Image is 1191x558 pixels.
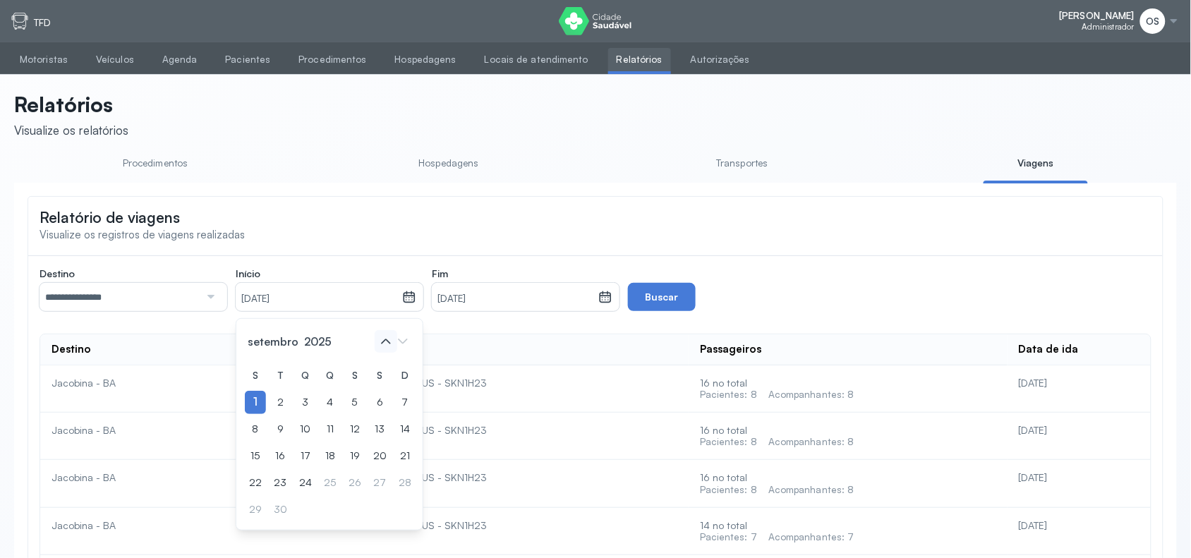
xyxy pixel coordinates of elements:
[103,152,207,175] a: Procedimentos
[236,267,260,280] span: Início
[14,92,128,117] p: Relatórios
[301,332,334,351] span: 2025
[768,531,854,543] div: Acompanhantes: 7
[270,391,291,414] div: 2
[700,484,757,496] div: Pacientes: 8
[690,152,794,175] a: Transportes
[628,283,696,311] button: Buscar
[608,48,671,71] a: Relatórios
[700,424,996,448] div: 16 no total
[270,444,291,468] div: 16
[437,292,593,306] small: [DATE]
[87,48,143,71] a: Veículos
[768,484,854,496] div: Acompanhantes: 8
[320,391,341,414] div: 4
[295,391,316,414] div: 3
[1019,424,1139,437] div: [DATE]
[700,389,757,401] div: Pacientes: 8
[700,531,757,543] div: Pacientes: 7
[52,471,277,484] div: Jacobina - BA
[1146,16,1159,28] span: OS
[11,48,76,71] a: Motoristas
[700,377,996,401] div: 16 no total
[295,444,316,468] div: 17
[245,418,266,441] div: 8
[369,444,391,468] div: 20
[1019,471,1139,484] div: [DATE]
[245,332,301,351] span: setembro
[344,444,365,468] div: 19
[52,519,277,532] div: Jacobina - BA
[320,418,341,441] div: 11
[369,391,391,414] div: 6
[476,48,597,71] a: Locais de atendimento
[700,471,996,495] div: 16 no total
[394,391,416,414] div: 7
[40,208,180,226] span: Relatório de viagens
[369,364,391,387] div: S
[682,48,758,71] a: Autorizações
[299,424,677,437] div: RENAULT MASTER INOVA BUS - SKN1H23
[14,123,128,138] div: Visualize os relatórios
[217,48,279,71] a: Pacientes
[768,436,854,448] div: Acompanhantes: 8
[52,343,91,356] div: Destino
[559,7,631,35] img: logo do Cidade Saudável
[768,389,854,401] div: Acompanhantes: 8
[40,267,75,280] span: Destino
[299,471,677,484] div: RENAULT MASTER INOVA BUS - SKN1H23
[344,418,365,441] div: 12
[11,13,28,30] img: tfd.svg
[984,152,1088,175] a: Viagens
[394,418,416,441] div: 14
[245,471,266,495] div: 22
[1019,343,1079,356] div: Data de ida
[241,292,397,306] small: [DATE]
[700,519,996,543] div: 14 no total
[432,267,448,280] span: Fim
[40,228,245,241] span: Visualize os registros de viagens realizadas
[344,364,365,387] div: S
[299,377,677,389] div: RENAULT MASTER INOVA BUS - SKN1H23
[369,418,391,441] div: 13
[320,444,341,468] div: 18
[394,364,416,387] div: D
[270,364,291,387] div: T
[245,444,266,468] div: 15
[52,377,277,389] div: Jacobina - BA
[1082,22,1135,32] span: Administrador
[245,364,266,387] div: S
[245,391,266,414] div: 1
[700,343,761,356] div: Passageiros
[295,418,316,441] div: 10
[270,471,291,495] div: 23
[1019,519,1139,532] div: [DATE]
[387,48,465,71] a: Hospedagens
[320,364,341,387] div: Q
[1060,10,1135,22] span: [PERSON_NAME]
[394,444,416,468] div: 21
[295,364,316,387] div: Q
[344,391,365,414] div: 5
[1019,377,1139,389] div: [DATE]
[52,424,277,437] div: Jacobina - BA
[154,48,206,71] a: Agenda
[299,519,677,532] div: RENAULT MASTER INOVA BUS - SKN1H23
[34,17,51,29] p: TFD
[295,471,316,495] div: 24
[290,48,375,71] a: Procedimentos
[270,418,291,441] div: 9
[397,152,501,175] a: Hospedagens
[700,436,757,448] div: Pacientes: 8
